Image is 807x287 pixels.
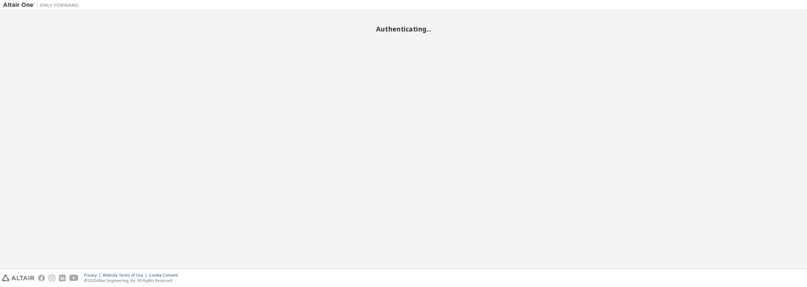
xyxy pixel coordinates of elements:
h2: Authenticating... [3,25,804,33]
img: youtube.svg [69,275,78,281]
div: Website Terms of Use [103,273,149,278]
img: facebook.svg [38,275,45,281]
p: © 2025 Altair Engineering, Inc. All Rights Reserved. [84,278,182,283]
img: linkedin.svg [59,275,66,281]
div: Privacy [84,273,103,278]
div: Cookie Consent [149,273,182,278]
img: altair_logo.svg [2,275,34,281]
img: Altair One [3,2,82,8]
img: instagram.svg [49,275,55,281]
